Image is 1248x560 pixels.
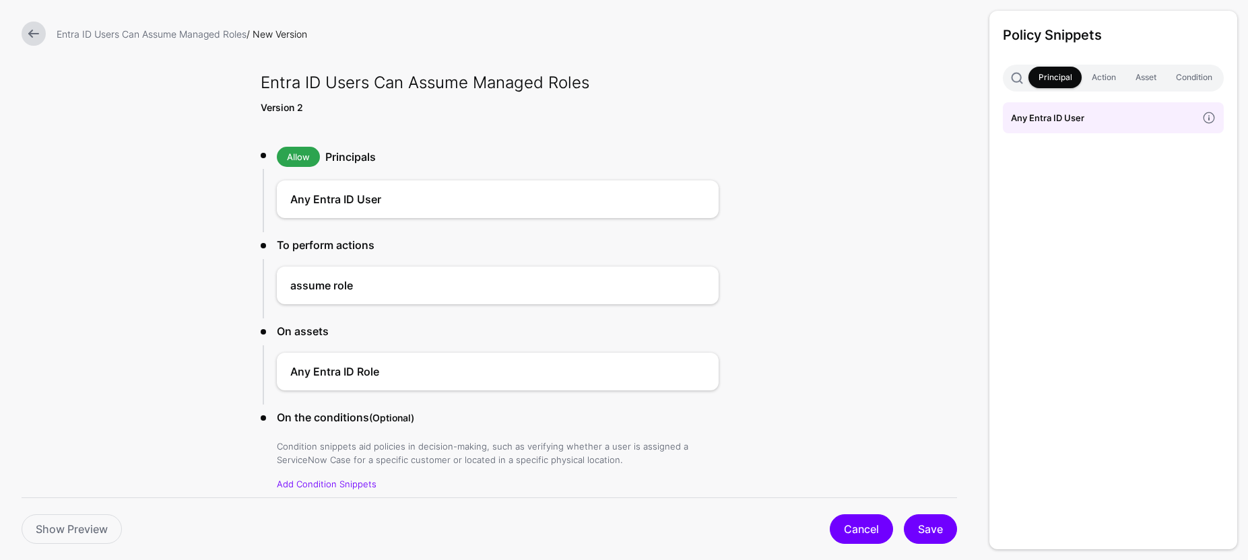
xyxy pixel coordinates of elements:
h4: assume role [290,277,665,293]
h4: Any Entra ID User [1011,110,1197,125]
a: Condition [1166,67,1222,88]
div: / New Version [51,27,962,41]
h3: Policy Snippets [1003,24,1224,46]
h4: Any Entra ID User [290,191,665,207]
a: Show Preview [22,514,122,544]
a: Action [1082,67,1125,88]
a: Asset [1125,67,1166,88]
a: Cancel [830,514,893,544]
h3: Principals [325,149,719,165]
span: Allow [277,147,320,167]
h3: To perform actions [277,237,719,253]
a: Add Condition Snippets [277,479,376,489]
strong: Version 2 [261,102,303,113]
small: (Optional) [369,412,414,423]
button: Save [904,514,957,544]
h4: Any Entra ID Role [290,363,665,380]
h3: On assets [277,323,719,339]
h2: Entra ID Users Can Assume Managed Roles [261,71,719,95]
a: Principal [1028,67,1082,88]
h3: On the conditions [277,409,719,426]
a: Entra ID Users Can Assume Managed Roles [57,28,247,40]
p: Condition snippets aid policies in decision-making, such as verifying whether a user is assigned ... [277,440,719,466]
